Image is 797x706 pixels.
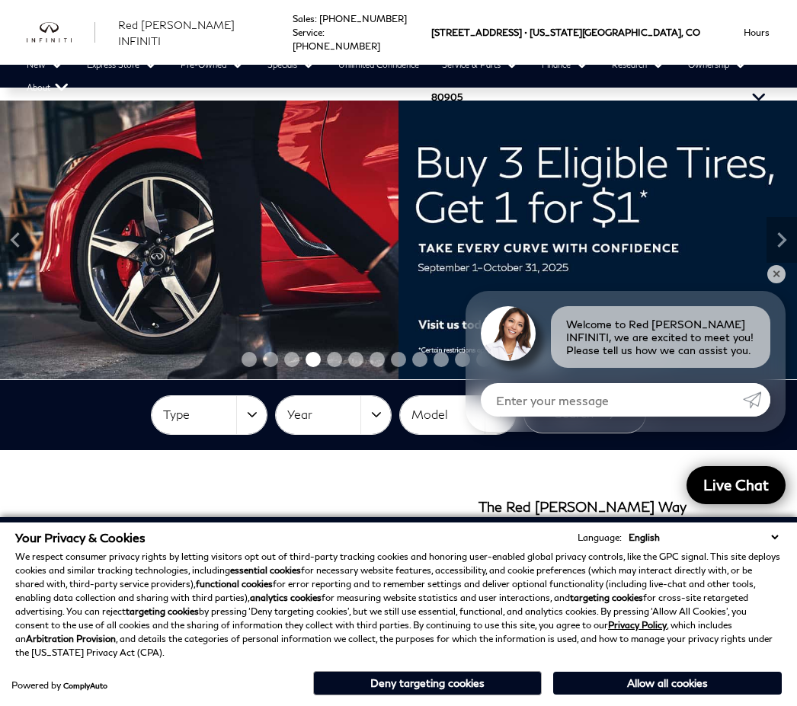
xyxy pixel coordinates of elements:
strong: targeting cookies [126,605,199,617]
a: New [15,53,75,76]
a: About [15,76,80,99]
h3: The Red [PERSON_NAME] Way [479,500,687,515]
span: Year [287,402,360,427]
a: Pre-Owned [169,53,256,76]
a: Service & Parts [431,53,530,76]
div: Powered by [11,681,107,690]
img: INFINITI [27,22,95,43]
a: infiniti [27,22,95,43]
a: Research [600,53,677,76]
a: Privacy Policy [608,619,667,631]
span: Go to slide 4 [306,352,321,367]
strong: Arbitration Provision [26,633,116,644]
span: Go to slide 10 [434,352,449,367]
button: Year [276,396,391,434]
a: Ownership [677,53,759,76]
button: Model [400,396,515,434]
button: Type [152,396,267,434]
div: Welcome to Red [PERSON_NAME] INFINITI, we are excited to meet you! Please tell us how we can assi... [551,306,770,368]
span: Service [293,27,322,38]
select: Language Select [625,530,782,545]
a: Express Store [75,53,169,76]
span: Go to slide 8 [391,352,406,367]
span: Sales [293,13,315,24]
strong: targeting cookies [570,592,643,603]
a: Finance [530,53,600,76]
span: Go to slide 9 [412,352,427,367]
button: Allow all cookies [553,672,782,695]
span: : [322,27,325,38]
span: Model [411,402,485,427]
span: Type [163,402,236,427]
span: Go to slide 3 [284,352,299,367]
span: Live Chat [696,475,776,494]
strong: essential cookies [230,564,301,576]
span: : [315,13,317,24]
span: Go to slide 7 [370,352,385,367]
nav: Main Navigation [15,53,797,99]
span: Go to slide 6 [348,352,363,367]
span: Go to slide 5 [327,352,342,367]
div: Next [767,217,797,263]
a: Unlimited Confidence [327,53,431,76]
a: [STREET_ADDRESS] • [US_STATE][GEOGRAPHIC_DATA], CO 80905 [431,27,700,103]
input: Enter your message [481,383,743,417]
button: Deny targeting cookies [313,671,542,695]
a: Submit [743,383,770,417]
a: ComplyAuto [63,681,107,690]
a: Specials [256,53,327,76]
strong: analytics cookies [250,592,322,603]
span: Go to slide 2 [263,352,278,367]
a: [PHONE_NUMBER] [319,13,407,24]
div: Language: [578,533,622,542]
a: Live Chat [687,466,786,504]
span: Red [PERSON_NAME] INFINITI [118,18,235,47]
img: Agent profile photo [481,306,536,361]
span: Go to slide 1 [242,352,257,367]
strong: functional cookies [196,578,273,589]
a: [PHONE_NUMBER] [293,40,380,52]
span: Go to slide 11 [455,352,470,367]
p: We respect consumer privacy rights by letting visitors opt out of third-party tracking cookies an... [15,550,782,660]
a: Red [PERSON_NAME] INFINITI [118,17,270,49]
span: Your Privacy & Cookies [15,530,146,545]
